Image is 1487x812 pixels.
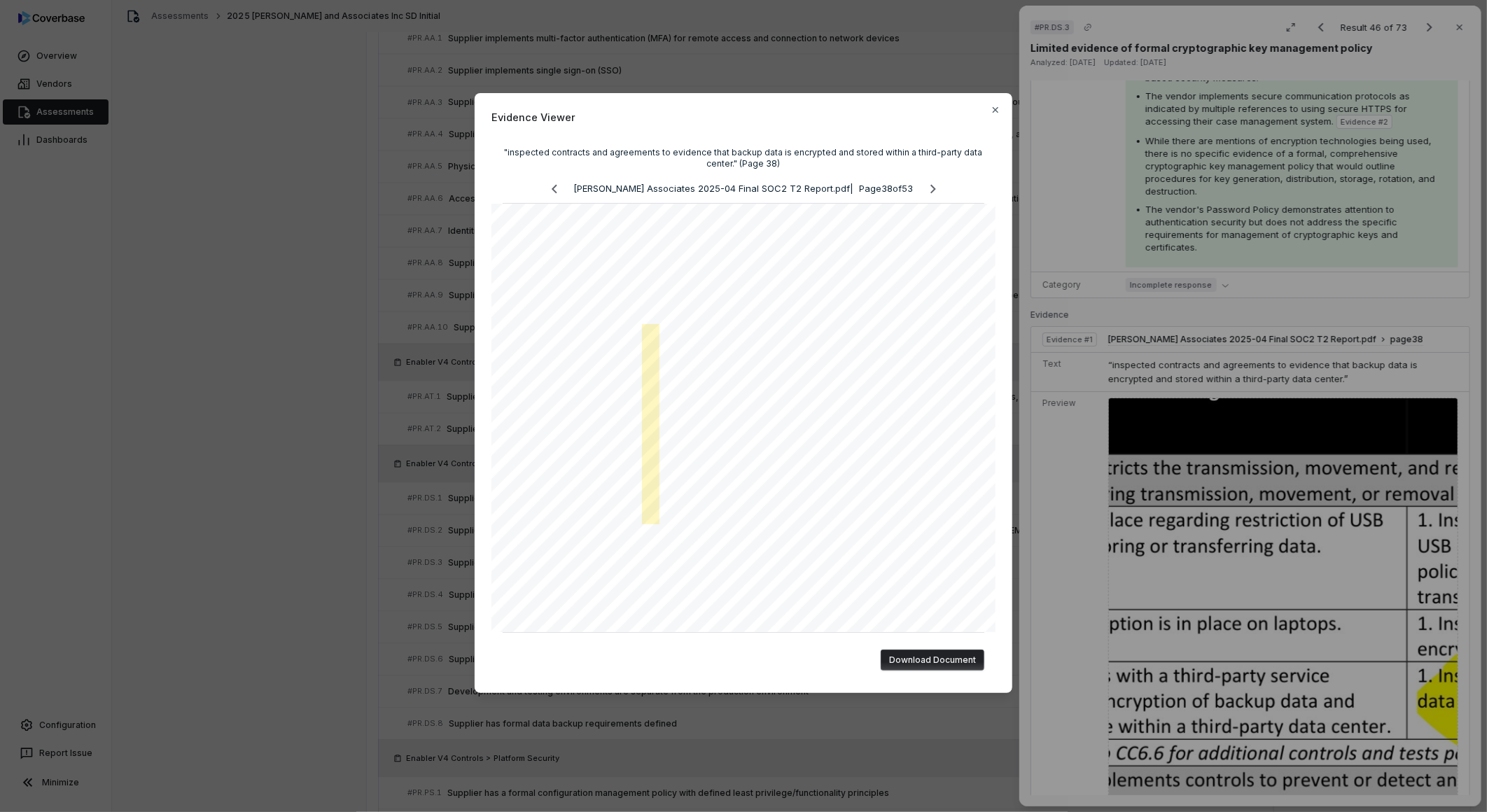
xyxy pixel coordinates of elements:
[919,181,947,197] button: Next page
[574,182,914,196] p: [PERSON_NAME] Associates 2025-04 Final SOC2 T2 Report.pdf | Page 38 of 53
[491,110,996,125] span: Evidence Viewer
[503,147,984,169] div: "inspected contracts and agreements to evidence that backup data is encrypted and stored within a...
[540,181,568,197] button: Previous page
[881,650,984,671] button: Download Document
